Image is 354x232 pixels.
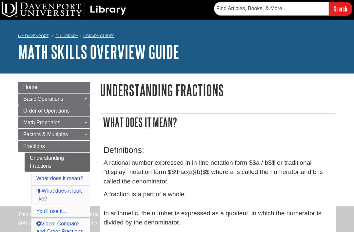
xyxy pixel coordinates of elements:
img: DU Library [2,2,126,17]
h2: What does it mean? [100,114,336,131]
h3: Definitions: [104,145,332,155]
a: Math Properties [18,117,90,128]
a: What does it look like? [36,188,82,201]
p: A rational number expressed in in-line notation form $$a / b$$ or traditional "display" notation ... [104,158,332,186]
a: Order of Operations [18,105,90,116]
a: My Davenport [18,33,49,39]
a: Basic Operations [18,94,90,105]
a: Understanding Fractions [25,153,90,172]
span: Fractions [23,143,45,149]
span: Basic Operations [23,96,63,102]
span: Factors & Multiples [23,132,68,137]
input: Search [329,2,352,16]
span: Order of Operations [23,108,69,114]
h1: Understanding Fractions [100,82,336,98]
form: Searches DU Library's articles, books, and more [214,2,352,16]
a: Factors & Multiples [18,129,90,140]
a: Fractions [18,141,90,152]
input: Find Articles, Books, & More... [214,2,329,15]
a: Home [18,82,90,93]
a: Library Guides [83,33,114,38]
a: You'll use it... [36,208,67,214]
span: Home [23,84,37,90]
nav: breadcrumb [18,32,336,42]
a: Math Skills Overview Guide [18,42,179,62]
span: Math Properties [23,120,60,125]
a: What does it mean? [36,176,83,181]
a: DU Library [55,33,78,38]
